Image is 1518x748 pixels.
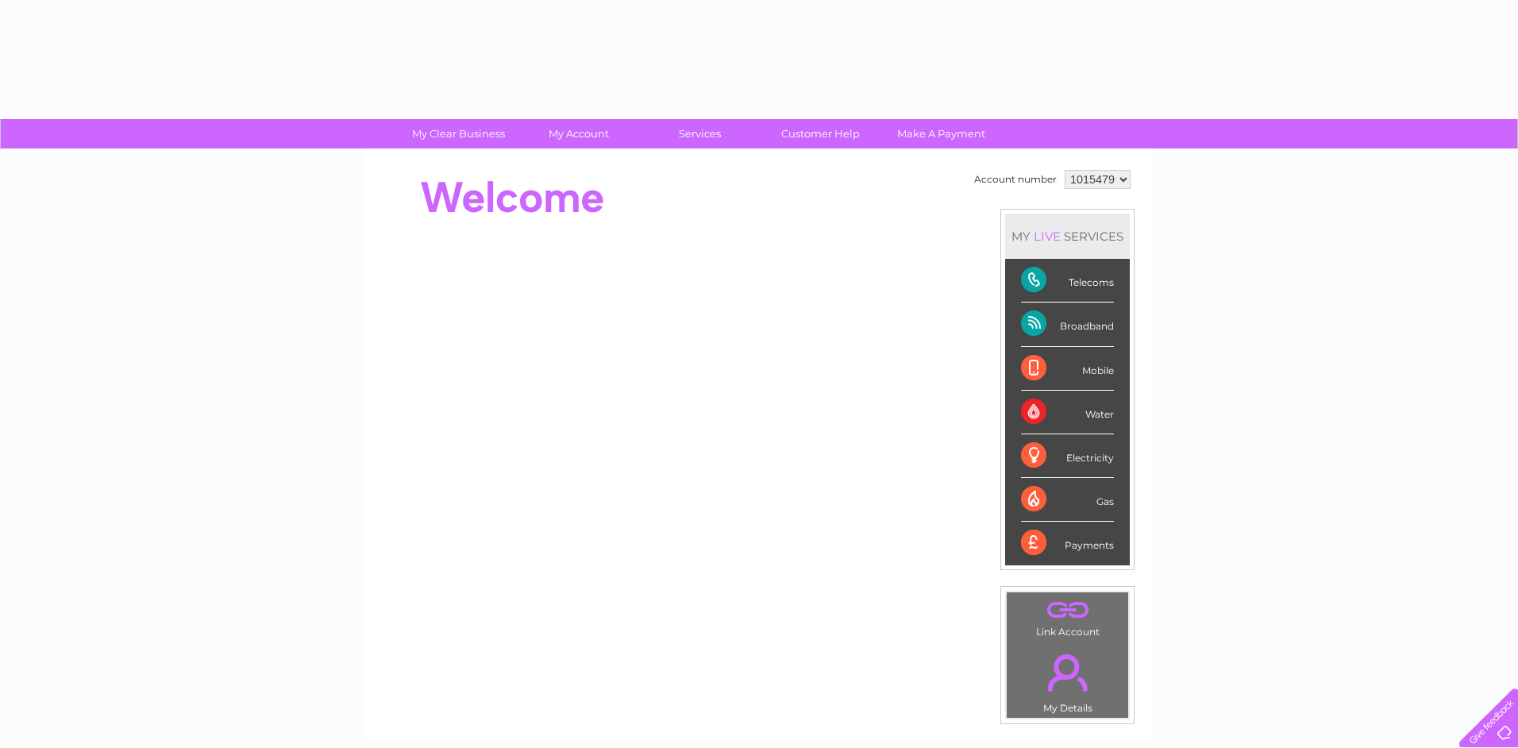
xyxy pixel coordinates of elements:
[1021,522,1114,565] div: Payments
[876,119,1007,148] a: Make A Payment
[1021,434,1114,478] div: Electricity
[1021,347,1114,391] div: Mobile
[1011,645,1124,700] a: .
[1021,391,1114,434] div: Water
[970,166,1061,193] td: Account number
[1021,478,1114,522] div: Gas
[1011,596,1124,624] a: .
[1031,229,1064,244] div: LIVE
[1006,641,1129,719] td: My Details
[1006,592,1129,642] td: Link Account
[393,119,524,148] a: My Clear Business
[634,119,765,148] a: Services
[755,119,886,148] a: Customer Help
[1021,303,1114,346] div: Broadband
[1021,259,1114,303] div: Telecoms
[514,119,645,148] a: My Account
[1005,214,1130,259] div: MY SERVICES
